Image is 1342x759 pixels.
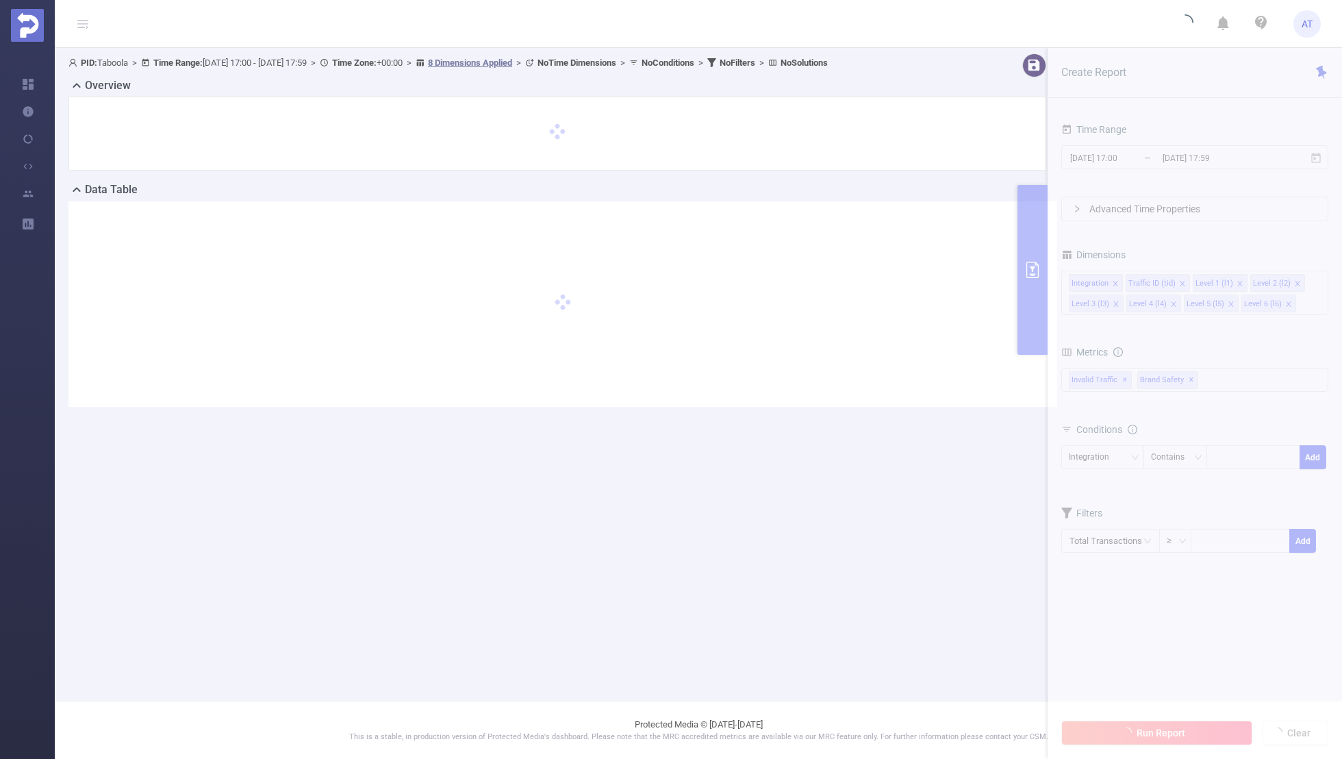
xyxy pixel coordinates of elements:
b: Time Zone: [332,58,377,68]
span: > [512,58,525,68]
p: This is a stable, in production version of Protected Media's dashboard. Please note that the MRC ... [89,732,1308,743]
img: Protected Media [11,9,44,42]
i: icon: loading [1177,14,1193,34]
h2: Data Table [85,182,138,198]
b: No Solutions [781,58,828,68]
span: > [616,58,629,68]
span: Taboola [DATE] 17:00 - [DATE] 17:59 +00:00 [68,58,828,68]
span: > [307,58,320,68]
b: Time Range: [153,58,203,68]
footer: Protected Media © [DATE]-[DATE] [55,701,1342,759]
span: AT [1302,10,1313,38]
b: PID: [81,58,97,68]
span: > [694,58,707,68]
i: icon: user [68,58,81,67]
b: No Time Dimensions [537,58,616,68]
span: > [128,58,141,68]
span: > [755,58,768,68]
b: No Filters [720,58,755,68]
b: No Conditions [642,58,694,68]
u: 8 Dimensions Applied [428,58,512,68]
h2: Overview [85,77,131,94]
span: > [403,58,416,68]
